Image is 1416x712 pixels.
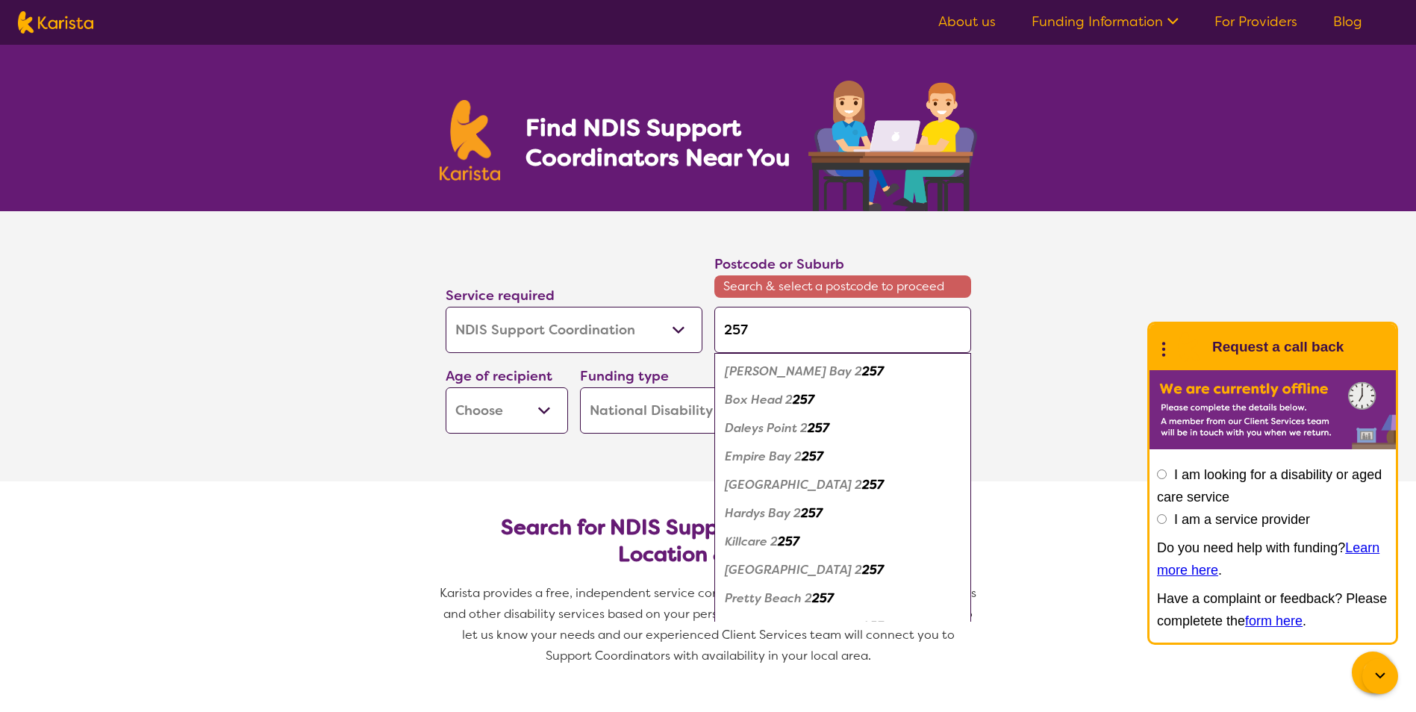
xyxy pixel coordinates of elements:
em: 257 [812,590,834,606]
span: Search & select a postcode to proceed [714,275,971,298]
label: I am looking for a disability or aged care service [1157,467,1382,505]
img: support-coordination [808,81,977,211]
label: Service required [446,287,555,305]
em: 257 [801,505,823,521]
em: Daleys Point 2 [725,420,808,436]
em: 257 [862,363,884,379]
p: Do you need help with funding? . [1157,537,1388,581]
img: Karista [1173,332,1203,362]
em: [GEOGRAPHIC_DATA] 2 [725,562,862,578]
div: Killcare Heights 2257 [722,556,964,584]
label: I am a service provider [1174,512,1310,527]
button: Channel Menu [1352,652,1394,693]
em: 257 [862,562,884,578]
div: Empire Bay 2257 [722,443,964,471]
em: Pretty Beach 2 [725,590,812,606]
em: 257 [793,392,814,407]
label: Postcode or Suburb [714,255,844,273]
img: Karista logo [440,100,501,181]
em: Box Head 2 [725,392,793,407]
em: 257 [778,534,799,549]
div: St Huberts Island 2257 [722,613,964,641]
div: Ettalong Beach 2257 [722,471,964,499]
em: [PERSON_NAME] Bay 2 [725,363,862,379]
a: For Providers [1214,13,1297,31]
a: form here [1245,613,1303,628]
input: Type [714,307,971,353]
a: Blog [1333,13,1362,31]
em: 257 [808,420,829,436]
img: Karista offline chat form to request call back [1150,370,1396,449]
em: 257 [862,477,884,493]
div: Booker Bay 2257 [722,357,964,386]
em: 257 [862,619,884,634]
em: Empire Bay 2 [725,449,802,464]
h1: Request a call back [1212,336,1344,358]
em: [GEOGRAPHIC_DATA] 2 [725,477,862,493]
div: Killcare 2257 [722,528,964,556]
label: Funding type [580,367,669,385]
h1: Find NDIS Support Coordinators Near You [525,113,802,172]
em: 257 [802,449,823,464]
em: [GEOGRAPHIC_DATA] 2 [725,619,862,634]
div: Hardys Bay 2257 [722,499,964,528]
img: Karista logo [18,11,93,34]
em: Hardys Bay 2 [725,505,801,521]
a: About us [938,13,996,31]
div: Pretty Beach 2257 [722,584,964,613]
em: Killcare 2 [725,534,778,549]
a: Funding Information [1032,13,1179,31]
div: Box Head 2257 [722,386,964,414]
div: Daleys Point 2257 [722,414,964,443]
p: Have a complaint or feedback? Please completete the . [1157,587,1388,632]
h2: Search for NDIS Support Coordinators by Location & Needs [458,514,959,568]
span: Karista provides a free, independent service connecting you with NDIS Support Coordinators and ot... [440,585,979,663]
label: Age of recipient [446,367,552,385]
